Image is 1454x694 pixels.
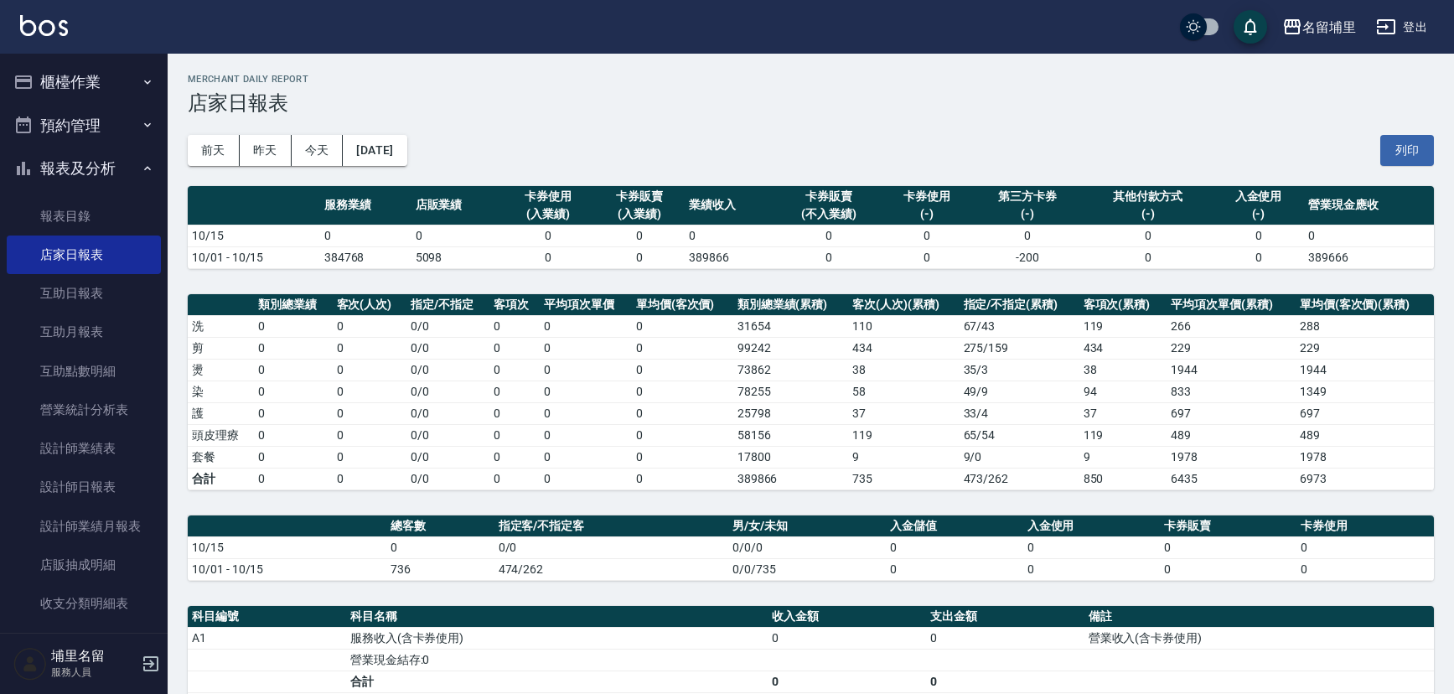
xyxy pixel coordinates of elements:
td: 473/262 [960,468,1079,489]
a: 報表目錄 [7,197,161,236]
td: 474/262 [494,558,729,580]
td: 0 [1023,558,1160,580]
td: 37 [1079,402,1167,424]
td: A1 [188,627,346,649]
td: 0 [489,315,541,337]
td: 0 [593,246,685,268]
a: 設計師日報表 [7,468,161,506]
td: 0 [632,337,733,359]
td: 35 / 3 [960,359,1079,381]
td: 0 [489,468,541,489]
a: 營業統計分析表 [7,391,161,429]
td: 0/0/0 [728,536,886,558]
button: 今天 [292,135,344,166]
button: [DATE] [343,135,406,166]
td: 736 [386,558,494,580]
td: 0 [333,402,406,424]
td: 0/0/735 [728,558,886,580]
p: 服務人員 [51,665,137,680]
td: 288 [1296,315,1434,337]
td: 0 [632,424,733,446]
button: 櫃檯作業 [7,60,161,104]
a: 互助點數明細 [7,352,161,391]
td: 0 / 0 [406,381,489,402]
h3: 店家日報表 [188,91,1434,115]
td: -200 [972,246,1083,268]
td: 0 [1160,558,1296,580]
td: 94 [1079,381,1167,402]
td: 1944 [1296,359,1434,381]
th: 營業現金應收 [1304,186,1434,225]
td: 0 [411,225,503,246]
td: 0 [333,337,406,359]
table: a dense table [188,294,1434,490]
td: 110 [848,315,960,337]
td: 0 [254,402,332,424]
td: 119 [1079,424,1167,446]
td: 0 [540,359,631,381]
div: (-) [976,205,1079,223]
th: 總客數 [386,515,494,537]
td: 0 [886,536,1022,558]
td: 0 [502,246,593,268]
td: 0 [1083,225,1213,246]
a: 店販抽成明細 [7,546,161,584]
td: 0 [386,536,494,558]
td: 10/15 [188,225,320,246]
td: 營業收入(含卡券使用) [1084,627,1434,649]
td: 17800 [733,446,848,468]
td: 0 [254,315,332,337]
td: 1944 [1167,359,1296,381]
td: 0 [489,424,541,446]
td: 0 [254,424,332,446]
td: 10/01 - 10/15 [188,246,320,268]
td: 0 [540,468,631,489]
th: 備註 [1084,606,1434,628]
td: 31654 [733,315,848,337]
td: 0 [540,402,631,424]
td: 服務收入(含卡券使用) [346,627,768,649]
td: 697 [1167,402,1296,424]
td: 99242 [733,337,848,359]
th: 支出金額 [926,606,1084,628]
div: 卡券販賣 [598,188,680,205]
table: a dense table [188,186,1434,269]
td: 0 [254,446,332,468]
td: 0 [1304,225,1434,246]
button: 預約管理 [7,104,161,148]
td: 合計 [188,468,254,489]
h5: 埔里名留 [51,648,137,665]
img: Person [13,647,47,681]
td: 0 [1213,246,1304,268]
td: 0 [632,315,733,337]
td: 389666 [1304,246,1434,268]
td: 6435 [1167,468,1296,489]
th: 客次(人次) [333,294,406,316]
td: 0 [926,671,1084,692]
td: 0 [776,246,881,268]
td: 49 / 9 [960,381,1079,402]
td: 0 [1160,536,1296,558]
td: 0 [632,359,733,381]
td: 38 [848,359,960,381]
td: 護 [188,402,254,424]
td: 1978 [1296,446,1434,468]
div: (-) [1217,205,1300,223]
td: 0 [1296,536,1434,558]
td: 0 [881,225,972,246]
td: 0 [489,402,541,424]
td: 0 [632,468,733,489]
td: 0 [254,359,332,381]
td: 9 / 0 [960,446,1079,468]
td: 489 [1296,424,1434,446]
th: 平均項次單價 [540,294,631,316]
td: 0 [540,337,631,359]
h2: Merchant Daily Report [188,74,1434,85]
th: 收入金額 [768,606,926,628]
td: 0 / 0 [406,315,489,337]
td: 9 [1079,446,1167,468]
td: 25798 [733,402,848,424]
td: 0 [776,225,881,246]
td: 0 [489,381,541,402]
td: 489 [1167,424,1296,446]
